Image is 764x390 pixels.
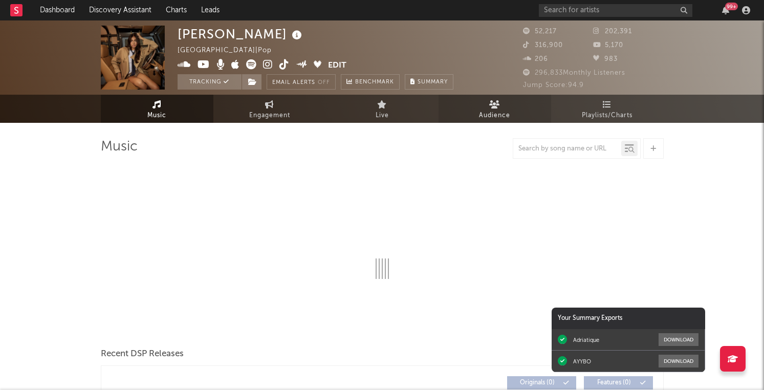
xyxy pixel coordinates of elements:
span: Features ( 0 ) [591,380,638,386]
a: Engagement [213,95,326,123]
a: Playlists/Charts [551,95,664,123]
button: Tracking [178,74,242,90]
span: 202,391 [593,28,632,35]
span: 316,900 [523,42,563,49]
div: Your Summary Exports [552,308,705,329]
div: 99 + [725,3,738,10]
button: Summary [405,74,453,90]
span: Playlists/Charts [582,110,632,122]
span: 206 [523,56,548,62]
div: AYYBO [573,358,591,365]
div: Adriatique [573,336,599,343]
span: Engagement [249,110,290,122]
input: Search for artists [539,4,692,17]
button: Download [659,355,698,367]
span: 5,170 [593,42,623,49]
input: Search by song name or URL [513,145,621,153]
span: Music [147,110,166,122]
button: Edit [328,59,346,72]
div: [GEOGRAPHIC_DATA] | Pop [178,45,283,57]
span: 52,217 [523,28,557,35]
span: Jump Score: 94.9 [523,82,584,89]
div: [PERSON_NAME] [178,26,304,42]
span: Summary [418,79,448,85]
a: Music [101,95,213,123]
a: Live [326,95,439,123]
span: 983 [593,56,618,62]
span: Recent DSP Releases [101,348,184,360]
button: Download [659,333,698,346]
span: Benchmark [355,76,394,89]
button: Originals(0) [507,376,576,389]
span: Audience [479,110,510,122]
a: Benchmark [341,74,400,90]
button: Email AlertsOff [267,74,336,90]
em: Off [318,80,330,85]
button: 99+ [722,6,729,14]
span: 296,833 Monthly Listeners [523,70,625,76]
span: Originals ( 0 ) [514,380,561,386]
a: Audience [439,95,551,123]
span: Live [376,110,389,122]
button: Features(0) [584,376,653,389]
